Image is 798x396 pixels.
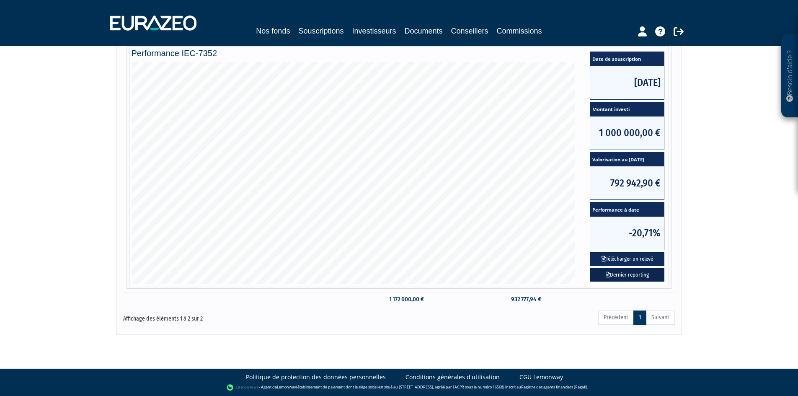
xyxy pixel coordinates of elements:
[590,153,664,167] span: Valorisation au [DATE]
[8,383,790,392] div: - Agent de (établissement de paiement dont le siège social est situé au [STREET_ADDRESS], agréé p...
[590,166,664,199] span: 792 942,90 €
[277,384,296,390] a: Lemonway
[352,25,396,37] a: Investisseurs
[590,66,664,99] span: [DATE]
[132,49,667,58] h4: Performance IEC-7352
[590,116,664,150] span: 1 000 000,00 €
[110,16,196,31] img: 1732889491-logotype_eurazeo_blanc_rvb.png
[405,373,500,381] a: Conditions générales d'utilisation
[590,52,664,66] span: Date de souscription
[227,383,259,392] img: logo-lemonway.png
[405,25,443,37] a: Documents
[590,252,664,266] button: Télécharger un relevé
[633,311,646,325] a: 1
[590,217,664,250] span: -20,71%
[123,310,346,323] div: Affichage des éléments 1 à 2 sur 2
[519,373,563,381] a: CGU Lemonway
[521,384,587,390] a: Registre des agents financiers (Regafi)
[490,292,545,307] td: 932 777,94 €
[590,268,664,282] a: Dernier reporting
[246,373,386,381] a: Politique de protection des données personnelles
[497,25,542,37] a: Commissions
[451,25,488,37] a: Conseillers
[785,38,795,114] p: Besoin d'aide ?
[362,292,428,307] td: 1 172 000,00 €
[256,25,290,37] a: Nos fonds
[590,102,664,116] span: Montant investi
[298,25,343,38] a: Souscriptions
[590,202,664,217] span: Performance à date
